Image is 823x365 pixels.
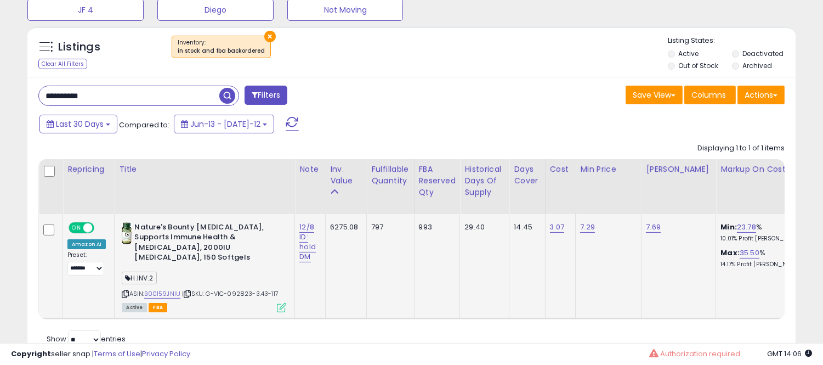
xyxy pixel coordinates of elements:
[646,164,711,175] div: [PERSON_NAME]
[720,261,811,268] p: 14.17% Profit [PERSON_NAME]
[38,59,87,69] div: Clear All Filters
[122,272,156,284] span: H.INV.2
[330,222,358,232] div: 6275.08
[264,31,276,42] button: ×
[67,164,110,175] div: Repricing
[56,119,104,130] span: Last 30 Days
[580,222,595,233] a: 7.29
[668,36,796,46] p: Listing States:
[742,61,772,70] label: Archived
[94,349,140,359] a: Terms of Use
[740,248,759,259] a: 35.50
[514,164,540,187] div: Days Cover
[464,222,501,232] div: 29.40
[742,49,784,58] label: Deactivated
[550,164,571,175] div: Cost
[720,248,740,258] b: Max:
[299,164,321,175] div: Note
[660,349,740,359] span: Authorization required
[11,349,190,360] div: seller snap | |
[330,164,362,187] div: Inv. value
[122,303,147,312] span: All listings currently available for purchase on Amazon
[691,89,726,100] span: Columns
[47,334,126,344] span: Show: entries
[716,159,820,214] th: The percentage added to the cost of goods (COGS) that forms the calculator for Min & Max prices.
[737,86,785,104] button: Actions
[646,222,661,233] a: 7.69
[122,222,286,311] div: ASIN:
[678,61,718,70] label: Out of Stock
[720,222,737,232] b: Min:
[39,115,117,133] button: Last 30 Days
[678,49,699,58] label: Active
[737,222,756,233] a: 23.78
[93,223,110,232] span: OFF
[684,86,736,104] button: Columns
[720,222,811,243] div: %
[697,143,785,154] div: Displaying 1 to 1 of 1 items
[134,222,268,266] b: Nature's Bounty [MEDICAL_DATA], Supports Immune Health & [MEDICAL_DATA], 2000IU [MEDICAL_DATA], 1...
[174,115,274,133] button: Jun-13 - [DATE]-12
[371,222,405,232] div: 797
[119,120,169,130] span: Compared to:
[580,164,637,175] div: Min Price
[67,239,106,249] div: Amazon AI
[149,303,167,312] span: FBA
[67,251,106,276] div: Preset:
[70,223,83,232] span: ON
[119,164,290,175] div: Title
[11,349,51,359] strong: Copyright
[514,222,536,232] div: 14.45
[299,222,316,263] a: 12/8 ID: hold DM
[178,47,265,55] div: in stock and fba backordered
[190,119,260,130] span: Jun-13 - [DATE]-12
[464,164,504,198] div: Historical Days Of Supply
[767,349,812,359] span: 2025-08-12 14:06 GMT
[419,222,452,232] div: 993
[720,248,811,268] div: %
[144,289,180,299] a: B00159JNIU
[122,222,132,244] img: 414iAeuTSfL._SL40_.jpg
[245,86,287,105] button: Filters
[626,86,683,104] button: Save View
[720,235,811,243] p: 10.01% Profit [PERSON_NAME]
[182,289,279,298] span: | SKU: G-VIC-092823-3.43-117
[419,164,456,198] div: FBA Reserved Qty
[371,164,409,187] div: Fulfillable Quantity
[178,38,265,55] span: Inventory :
[550,222,565,233] a: 3.07
[58,40,100,55] h5: Listings
[142,349,190,359] a: Privacy Policy
[720,164,815,175] div: Markup on Cost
